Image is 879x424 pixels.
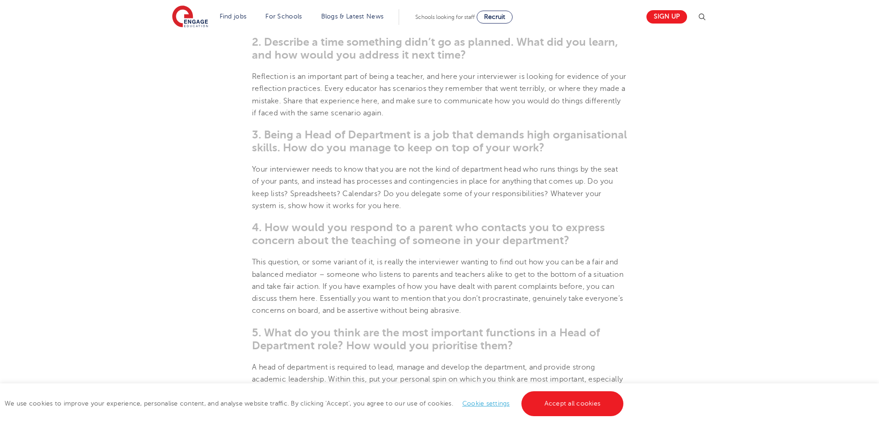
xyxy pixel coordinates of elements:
span: Schools looking for staff [415,14,475,20]
a: Cookie settings [462,400,510,407]
span: 2. Describe a time something didn’t go as planned. What did you learn, and how would you address ... [252,36,618,61]
a: Accept all cookies [521,391,624,416]
span: Reflection is an important part of being a teacher, and here your interviewer is looking for evid... [252,72,627,117]
a: Recruit [477,11,513,24]
span: Recruit [484,13,505,20]
a: Find jobs [220,13,247,20]
span: 4. How would you respond to a parent who contacts you to express concern about the teaching of so... [252,221,605,247]
span: Your interviewer needs to know that you are not the kind of department head who runs things by th... [252,165,618,210]
span: This question, or some variant of it, is really the interviewer wanting to find out how you can b... [252,258,623,315]
span: A head of department is required to lead, manage and develop the department, and provide strong a... [252,363,623,408]
span: 5. What do you think are the most important functions in a Head of Department role? How would you... [252,326,600,352]
a: For Schools [265,13,302,20]
span: 3. Being a Head of Department is a job that demands high organisational skills. How do you manage... [252,128,627,154]
img: Engage Education [172,6,208,29]
a: Blogs & Latest News [321,13,384,20]
a: Sign up [646,10,687,24]
span: We use cookies to improve your experience, personalise content, and analyse website traffic. By c... [5,400,626,407]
